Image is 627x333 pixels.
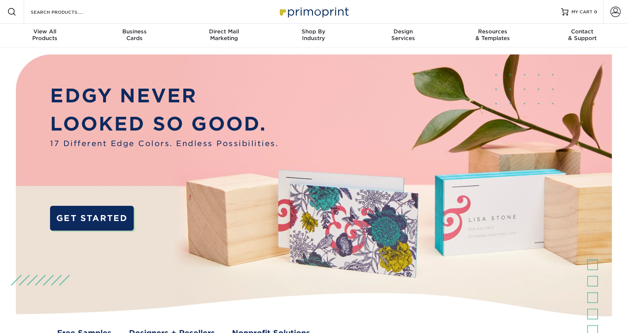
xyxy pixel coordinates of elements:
[448,24,538,47] a: Resources& Templates
[50,82,278,110] p: EDGY NEVER
[90,28,179,35] span: Business
[537,28,627,35] span: Contact
[448,28,538,42] div: & Templates
[358,28,448,35] span: Design
[276,4,351,20] img: Primoprint
[179,28,269,35] span: Direct Mail
[90,24,179,47] a: BusinessCards
[179,24,269,47] a: Direct MailMarketing
[594,9,597,14] span: 0
[358,24,448,47] a: DesignServices
[537,24,627,47] a: Contact& Support
[50,138,278,149] span: 17 Different Edge Colors. Endless Possibilities.
[269,28,358,35] span: Shop By
[269,28,358,42] div: Industry
[179,28,269,42] div: Marketing
[50,110,278,138] p: LOOKED SO GOOD.
[30,7,102,16] input: SEARCH PRODUCTS.....
[358,28,448,42] div: Services
[90,28,179,42] div: Cards
[50,206,134,231] a: GET STARTED
[537,28,627,42] div: & Support
[448,28,538,35] span: Resources
[269,24,358,47] a: Shop ByIndustry
[571,9,593,15] span: MY CART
